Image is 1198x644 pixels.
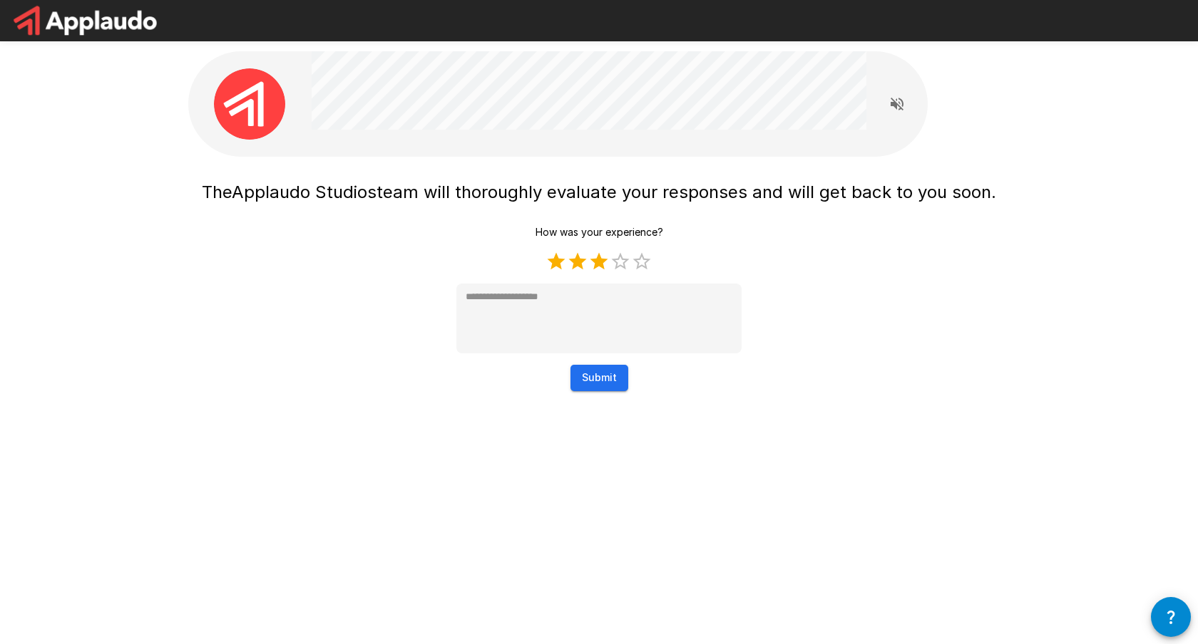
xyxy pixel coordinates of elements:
span: Applaudo Studios [232,182,377,202]
p: How was your experience? [536,225,663,239]
span: team will thoroughly evaluate your responses and will get back to you soon. [377,182,996,202]
span: The [202,182,232,202]
img: applaudo_avatar.png [214,68,285,140]
button: Submit [570,365,628,391]
button: Read questions aloud [883,90,911,118]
